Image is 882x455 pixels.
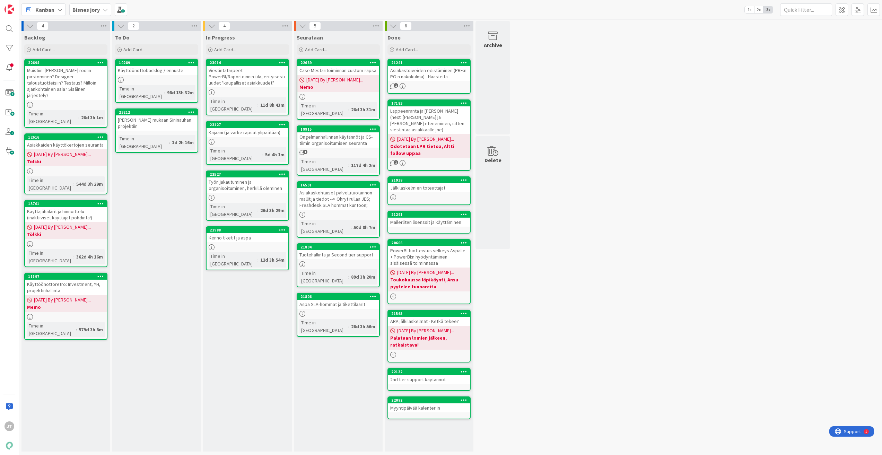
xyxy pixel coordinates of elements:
[297,243,380,287] a: 21804Tuotehallinta ja Second tier supportTime in [GEOGRAPHIC_DATA]:89d 3h 20m
[25,280,107,295] div: Käyttöönottoretro: Investment, YH, projektinhallinta
[118,135,169,150] div: Time in [GEOGRAPHIC_DATA]
[206,34,235,41] span: In Progress
[27,158,105,165] b: Tölkki
[207,60,288,87] div: 23014Viestintätarpeet PowerBI/Raportoinnin tila, erityisesti uudet "kaupalliset asiakkuudet"
[297,188,379,210] div: Asiakaskohtaiset palvelutuotannon mallit ja tiedot --> Ohryt rullaa JES; Freshdesk SLA hommat kun...
[297,60,379,66] div: 22689
[348,161,349,169] span: :
[391,398,470,403] div: 22092
[27,249,73,264] div: Time in [GEOGRAPHIC_DATA]
[209,252,257,268] div: Time in [GEOGRAPHIC_DATA]
[300,127,379,132] div: 19915
[207,66,288,87] div: Viestintätarpeet PowerBI/Raportoinnin tila, erityisesti uudet "kaupalliset asiakkuudet"
[390,334,468,348] b: Palataan lomien jälkeen, ratkaistava!
[387,239,471,304] a: 20606PowerBI tuotteistus selkeys Aspalle + PowerBI:n hyödyntäminen sisäisessä toiminnassa[DATE] B...
[394,83,398,88] span: 1
[352,224,377,231] div: 50d 8h 7m
[349,161,377,169] div: 117d 4h 2m
[391,178,470,183] div: 21939
[391,369,470,374] div: 22132
[388,183,470,192] div: Jälkilaskelmien toteuttajat
[387,34,401,41] span: Done
[388,403,470,412] div: Myyntipäivää kalenteriin
[27,110,78,125] div: Time in [GEOGRAPHIC_DATA]
[15,1,32,9] span: Support
[263,151,286,158] div: 5d 4h 1m
[484,156,501,164] div: Delete
[388,397,470,403] div: 22092
[309,22,321,30] span: 5
[73,253,75,261] span: :
[391,240,470,245] div: 20606
[388,66,470,81] div: Asiakastoiveiden edistäminen (PRE:n PO:n näkökulma) - Haasteita
[25,60,107,66] div: 22694
[116,60,198,75] div: 10289Käyttöönottobacklog / ennuste
[387,176,471,205] a: 21939Jälkilaskelmien toteuttajat
[394,160,398,165] span: 1
[300,60,379,65] div: 22689
[297,60,379,75] div: 22689Case Mestaritoiminnan custom-rapsa
[297,66,379,75] div: Case Mestaritoiminnan custom-rapsa
[115,59,198,103] a: 10289Käyttöönottobacklog / ennusteTime in [GEOGRAPHIC_DATA]:98d 13h 32m
[210,172,288,177] div: 22527
[348,106,349,113] span: :
[209,97,257,113] div: Time in [GEOGRAPHIC_DATA]
[387,396,471,419] a: 22092Myyntipäivää kalenteriin
[27,176,73,192] div: Time in [GEOGRAPHIC_DATA]
[207,177,288,193] div: Työn jakautuminen ja organisoituminen, herkillä oleminen
[299,102,348,117] div: Time in [GEOGRAPHIC_DATA]
[73,180,75,188] span: :
[297,250,379,259] div: Tuotehallinta ja Second tier support
[25,273,107,295] div: 11197Käyttöönottoretro: Investment, YH, projektinhallinta
[299,84,377,90] b: Memo
[116,109,198,115] div: 23212
[207,171,288,177] div: 22527
[387,211,471,234] a: 21291Mailerliten lisenssit ja käyttäminen
[297,182,379,188] div: 16531
[387,59,471,94] a: 21241Asiakastoiveiden edistäminen (PRE:n PO:n näkökulma) - Haasteita
[388,246,470,268] div: PowerBI tuotteistus selkeys Aspalle + PowerBI:n hyödyntäminen sisäisessä toiminnassa
[25,201,107,207] div: 15761
[33,46,55,53] span: Add Card...
[25,201,107,222] div: 15761Käyttäjähälärit ja hinnoittelu (inaktiiviset käyttäjät pohdinta!)
[25,207,107,222] div: Käyttäjähälärit ja hinnoittelu (inaktiiviset käyttäjät pohdinta!)
[37,22,49,30] span: 4
[297,294,379,300] div: 21806
[25,134,107,149] div: 12616Asiakkaiden käyttökertojen seuranta
[218,22,230,30] span: 4
[299,269,348,285] div: Time in [GEOGRAPHIC_DATA]
[387,368,471,391] a: 221322nd tier support käytännöt
[76,326,77,333] span: :
[116,66,198,75] div: Käyttöönottobacklog / ennuste
[210,122,288,127] div: 23127
[780,3,832,16] input: Quick Filter...
[388,218,470,227] div: Mailerliten lisenssit ja käyttäminen
[28,60,107,65] div: 22694
[300,294,379,299] div: 21806
[164,89,165,96] span: :
[78,114,79,121] span: :
[297,244,379,250] div: 21804
[28,274,107,279] div: 11197
[128,22,139,30] span: 2
[300,183,379,187] div: 16531
[397,327,454,334] span: [DATE] By [PERSON_NAME]...
[299,158,348,173] div: Time in [GEOGRAPHIC_DATA]
[259,256,286,264] div: 12d 3h 54m
[24,59,107,128] a: 22694Muistiin: [PERSON_NAME] roolin pirstominen? Designer taloustuotteisiin? Testaus? Milloin aja...
[348,273,349,281] span: :
[27,231,105,238] b: Tölkki
[207,227,288,233] div: 22988
[206,226,289,270] a: 22988Kenno tiketit ja aspaTime in [GEOGRAPHIC_DATA]:12d 3h 54m
[28,135,107,140] div: 12616
[257,101,259,109] span: :
[388,100,470,134] div: 17183Lappeenranta ja [PERSON_NAME] (next: [PERSON_NAME] ja [PERSON_NAME] eteneminen, sitten viest...
[115,34,130,41] span: To Do
[5,421,14,431] div: JT
[5,441,14,450] img: avatar
[75,253,105,261] div: 362d 4h 16m
[297,132,379,148] div: Ongelmanhallinnan käytännöt ja CS-tiimin organisoitumisen seuranta
[303,150,307,154] span: 1
[207,122,288,137] div: 23127Kajaani (ja varke rapsat ylipäätään)
[297,293,380,337] a: 21806Aspa SLA-hommat ja tikettilaaritTime in [GEOGRAPHIC_DATA]:26d 3h 56m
